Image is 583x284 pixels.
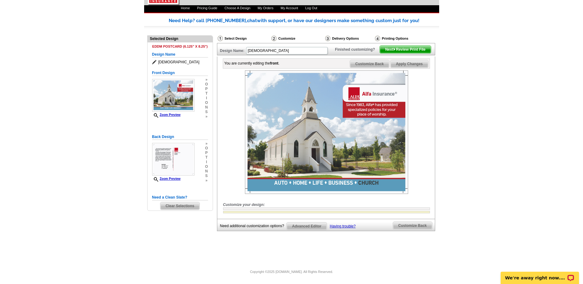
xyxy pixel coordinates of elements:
[152,134,208,140] h5: Back Design
[152,113,181,116] a: Zoom Preview
[335,47,379,52] strong: Finished customizing?
[270,61,278,65] b: front
[205,110,208,114] span: s
[152,52,208,57] h5: Design Name
[205,155,208,160] span: t
[258,6,273,10] a: My Orders
[205,101,208,105] span: o
[225,6,250,10] a: Choose A Design
[305,6,317,10] a: Log Out
[197,6,217,10] a: Pricing Guide
[218,36,223,41] img: Select Design
[205,87,208,91] span: p
[375,36,380,41] img: Printing Options & Summary
[220,222,287,230] div: Need additional customization options?
[152,195,208,200] h5: Need a Clean Slate?
[497,265,583,284] iframe: LiveChat chat widget
[220,49,245,53] strong: Design Name:
[271,36,277,41] img: Customize
[205,164,208,169] span: o
[152,143,195,176] img: Z18901763_00001_2.jpg
[205,105,208,110] span: n
[205,141,208,146] span: »
[205,146,208,151] span: o
[152,177,181,180] a: Zoom Preview
[205,77,208,82] span: »
[391,60,428,68] span: Apply Changes
[325,36,330,41] img: Delivery Options
[205,91,208,96] span: t
[181,6,190,10] a: Home
[374,35,429,41] div: Printing Options
[325,35,374,41] div: Delivery Options
[217,35,271,43] div: Select Design
[286,222,327,230] a: Advanced Editor
[223,203,265,207] i: Customize your design:
[205,160,208,164] span: i
[287,223,326,230] span: Advanced Editor
[205,96,208,101] span: i
[330,224,356,228] a: Having trouble?
[205,151,208,155] span: p
[160,202,199,210] span: Clear Selections
[271,35,325,43] div: Customize
[205,82,208,87] span: o
[152,45,208,49] h4: EDDM Postcard (6.125" x 8.25")
[152,59,208,65] span: [DEMOGRAPHIC_DATA]
[380,46,431,53] span: Next Review Print File
[205,169,208,174] span: n
[393,222,432,229] span: Customize Back
[281,6,298,10] a: My Account
[169,17,439,24] div: Need Help? call [PHONE_NUMBER], with support, or have our designers make something custom just fo...
[152,79,195,112] img: Z18901763_00001_1.jpg
[152,70,208,76] h5: Front Design
[247,18,257,23] span: chat
[393,48,396,51] img: button-next-arrow-white.png
[224,61,280,66] div: You are currently editing the .
[245,70,408,194] img: Z18901763_00001_1.jpg
[205,174,208,178] span: s
[148,36,213,41] div: Selected Design
[205,114,208,119] span: »
[205,178,208,183] span: »
[350,60,389,68] span: Customize Back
